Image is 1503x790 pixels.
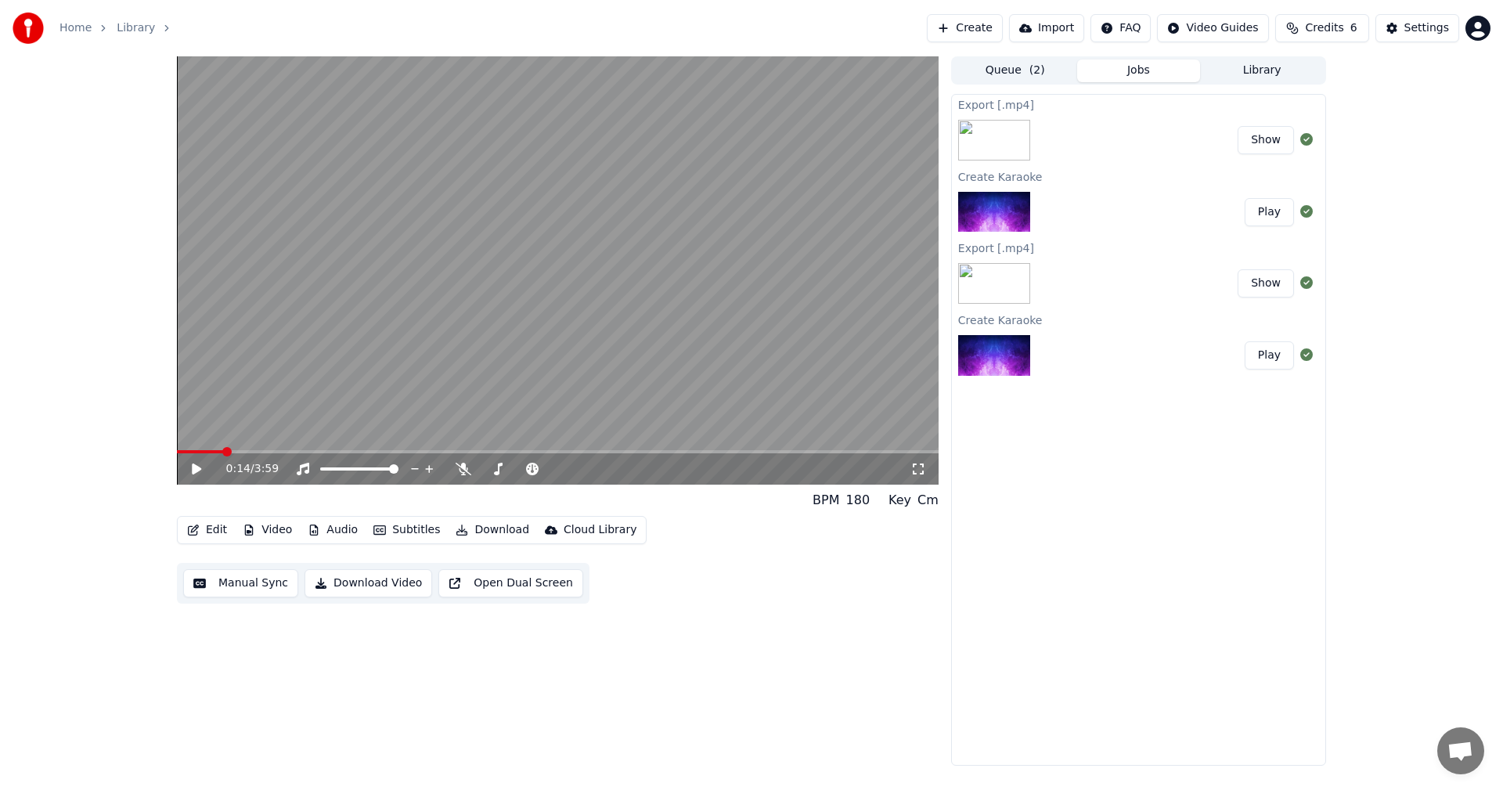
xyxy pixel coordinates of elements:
[1437,727,1484,774] a: Open chat
[1245,341,1294,370] button: Play
[1029,63,1045,78] span: ( 2 )
[1238,269,1294,298] button: Show
[813,491,839,510] div: BPM
[1009,14,1084,42] button: Import
[183,569,298,597] button: Manual Sync
[438,569,583,597] button: Open Dual Screen
[1350,20,1357,36] span: 6
[952,95,1325,114] div: Export [.mp4]
[367,519,446,541] button: Subtitles
[117,20,155,36] a: Library
[305,569,432,597] button: Download Video
[1245,198,1294,226] button: Play
[1404,20,1449,36] div: Settings
[564,522,636,538] div: Cloud Library
[1238,126,1294,154] button: Show
[1090,14,1151,42] button: FAQ
[1305,20,1343,36] span: Credits
[952,310,1325,329] div: Create Karaoke
[1200,60,1324,82] button: Library
[888,491,911,510] div: Key
[13,13,44,44] img: youka
[927,14,1003,42] button: Create
[181,519,233,541] button: Edit
[1077,60,1201,82] button: Jobs
[953,60,1077,82] button: Queue
[1275,14,1369,42] button: Credits6
[254,461,279,477] span: 3:59
[1157,14,1268,42] button: Video Guides
[952,238,1325,257] div: Export [.mp4]
[59,20,180,36] nav: breadcrumb
[226,461,250,477] span: 0:14
[1375,14,1459,42] button: Settings
[59,20,92,36] a: Home
[449,519,535,541] button: Download
[236,519,298,541] button: Video
[917,491,939,510] div: Cm
[301,519,364,541] button: Audio
[952,167,1325,186] div: Create Karaoke
[846,491,870,510] div: 180
[226,461,264,477] div: /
